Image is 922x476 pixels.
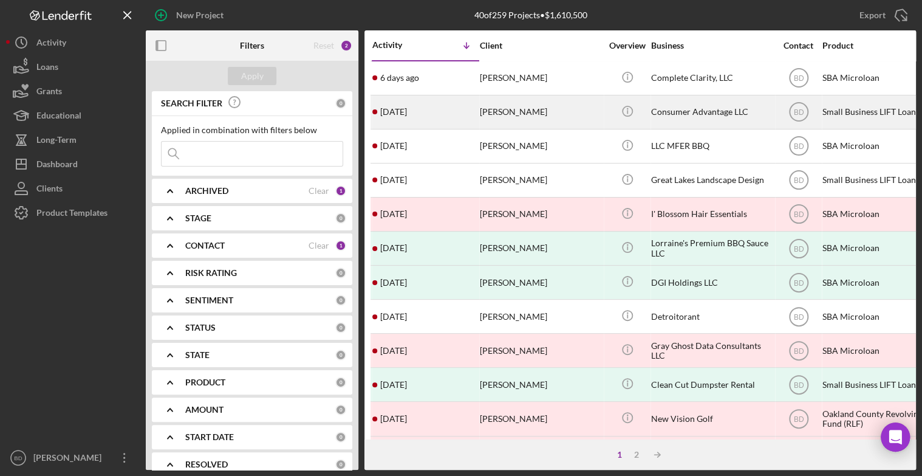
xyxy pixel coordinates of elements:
[480,402,601,435] div: [PERSON_NAME]
[651,266,773,298] div: DGI Holdings LLC
[380,73,419,83] time: 2025-08-12 17:47
[604,41,650,50] div: Overview
[628,450,645,460] div: 2
[793,210,804,219] text: BD
[36,103,81,131] div: Educational
[651,62,773,94] div: Complete Clarity, LLC
[380,209,407,219] time: 2025-06-13 15:39
[309,241,329,250] div: Clear
[313,41,334,50] div: Reset
[14,455,22,461] text: BD
[241,67,264,85] div: Apply
[335,322,346,333] div: 0
[6,201,140,225] button: Product Templates
[380,380,407,390] time: 2024-10-09 13:32
[881,423,910,452] div: Open Intercom Messenger
[185,268,237,278] b: RISK RATING
[335,98,346,109] div: 0
[480,164,601,196] div: [PERSON_NAME]
[335,377,346,388] div: 0
[185,432,234,442] b: START DATE
[793,244,804,253] text: BD
[335,459,346,470] div: 0
[185,323,216,333] b: STATUS
[335,295,346,306] div: 0
[480,300,601,333] div: [PERSON_NAME]
[380,346,407,356] time: 2025-01-22 13:11
[6,30,140,55] button: Activity
[651,232,773,264] div: Lorraine's Premium BBQ Sauce LLC
[480,266,601,298] div: [PERSON_NAME]
[793,278,804,287] text: BD
[36,201,108,228] div: Product Templates
[36,128,77,155] div: Long-Term
[335,432,346,443] div: 0
[651,300,773,333] div: Detroitorant
[793,347,804,355] text: BD
[340,40,352,52] div: 2
[651,368,773,401] div: Clean Cut Dumpster Rental
[480,334,601,367] div: [PERSON_NAME]
[480,130,601,162] div: [PERSON_NAME]
[335,213,346,224] div: 0
[651,402,773,435] div: New Vision Golf
[176,3,224,27] div: New Project
[793,176,804,185] text: BD
[146,3,236,27] button: New Project
[793,74,804,83] text: BD
[480,198,601,230] div: [PERSON_NAME]
[36,79,62,106] div: Grants
[335,240,346,251] div: 1
[480,62,601,94] div: [PERSON_NAME]
[36,55,58,82] div: Loans
[185,405,224,415] b: AMOUNT
[335,404,346,415] div: 0
[380,107,407,117] time: 2025-08-07 04:06
[651,130,773,162] div: LLC MFER BBQ
[380,278,407,288] time: 2025-03-03 22:18
[6,128,140,152] a: Long-Term
[859,3,886,27] div: Export
[36,152,78,179] div: Dashboard
[480,368,601,401] div: [PERSON_NAME]
[6,176,140,201] button: Clients
[240,41,264,50] b: Filters
[36,176,63,204] div: Clients
[185,241,225,250] b: CONTACT
[380,175,407,185] time: 2025-07-23 21:07
[161,125,343,135] div: Applied in combination with filters below
[185,295,233,305] b: SENTIMENT
[6,79,140,103] button: Grants
[380,312,407,322] time: 2025-02-21 03:28
[380,414,407,424] time: 2024-09-03 23:10
[480,96,601,128] div: [PERSON_NAME]
[185,186,228,196] b: ARCHIVED
[372,40,426,50] div: Activity
[228,67,276,85] button: Apply
[793,142,804,151] text: BD
[161,98,222,108] b: SEARCH FILTER
[6,55,140,79] button: Loans
[185,460,228,469] b: RESOLVED
[185,378,225,387] b: PRODUCT
[380,243,407,253] time: 2025-05-12 22:35
[30,446,109,473] div: [PERSON_NAME]
[474,10,587,20] div: 40 of 259 Projects • $1,610,500
[335,267,346,278] div: 0
[480,437,601,469] div: [PERSON_NAME]
[480,232,601,264] div: [PERSON_NAME]
[793,415,804,424] text: BD
[309,186,329,196] div: Clear
[651,164,773,196] div: Great Lakes Landscape Design
[6,103,140,128] button: Educational
[651,96,773,128] div: Consumer Advantage LLC
[6,152,140,176] button: Dashboard
[847,3,916,27] button: Export
[185,213,211,223] b: STAGE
